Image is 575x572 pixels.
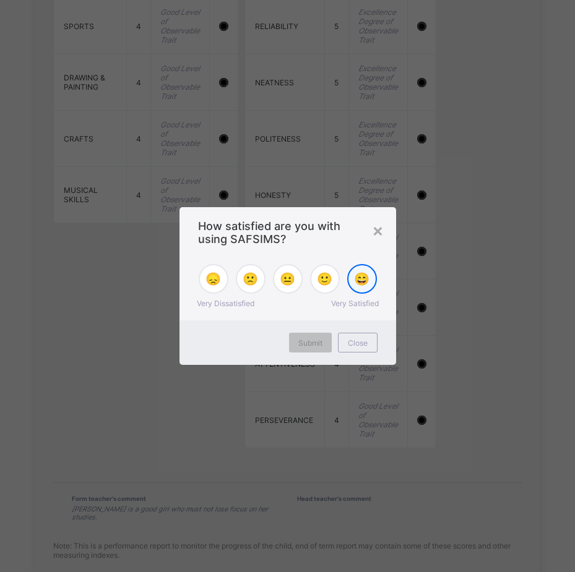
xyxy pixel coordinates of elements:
span: Close [348,338,368,348]
span: Very Dissatisfied [197,299,254,308]
span: 🙁 [243,271,258,286]
div: × [372,220,384,241]
span: 😞 [205,271,221,286]
span: Submit [298,338,322,348]
span: 🙂 [317,271,332,286]
span: 😐 [280,271,295,286]
span: 😄 [354,271,370,286]
span: How satisfied are you with using SAFSIMS? [198,220,378,245]
span: Very Satisfied [331,299,379,308]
